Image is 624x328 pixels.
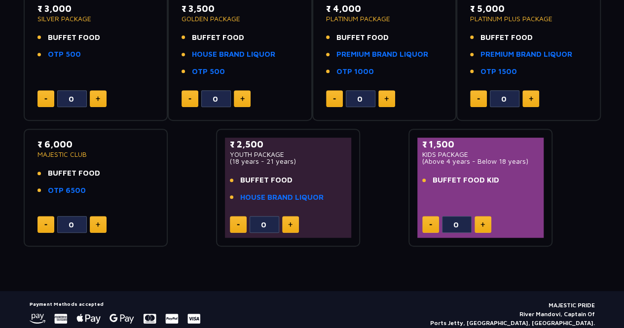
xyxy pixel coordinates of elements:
span: BUFFET FOOD KID [433,175,499,186]
a: HOUSE BRAND LIQUOR [240,192,324,203]
p: ₹ 5,000 [470,2,587,15]
p: MAJESTIC CLUB [37,151,154,158]
a: HOUSE BRAND LIQUOR [192,49,275,60]
span: BUFFET FOOD [336,32,389,43]
img: plus [96,96,100,101]
p: MAJESTIC PRIDE River Mandovi, Captain Of Ports Jetty, [GEOGRAPHIC_DATA], [GEOGRAPHIC_DATA]. [430,301,595,328]
p: (Above 4 years - Below 18 years) [422,158,539,165]
img: minus [237,224,240,225]
img: minus [429,224,432,225]
p: ₹ 1,500 [422,138,539,151]
span: BUFFET FOOD [48,168,100,179]
img: plus [529,96,533,101]
p: KIDS PACKAGE [422,151,539,158]
p: ₹ 3,500 [182,2,298,15]
img: plus [240,96,245,101]
span: BUFFET FOOD [480,32,533,43]
span: BUFFET FOOD [48,32,100,43]
img: plus [480,222,485,227]
a: OTP 500 [192,66,225,77]
a: OTP 1000 [336,66,374,77]
p: ₹ 6,000 [37,138,154,151]
p: SILVER PACKAGE [37,15,154,22]
img: plus [384,96,389,101]
p: ₹ 2,500 [230,138,347,151]
img: minus [477,98,480,100]
p: PLATINUM PACKAGE [326,15,443,22]
p: GOLDEN PACKAGE [182,15,298,22]
p: (18 years - 21 years) [230,158,347,165]
a: PREMIUM BRAND LIQUOR [480,49,572,60]
p: ₹ 4,000 [326,2,443,15]
img: minus [44,224,47,225]
a: PREMIUM BRAND LIQUOR [336,49,428,60]
a: OTP 1500 [480,66,517,77]
p: YOUTH PACKAGE [230,151,347,158]
img: minus [44,98,47,100]
p: ₹ 3,000 [37,2,154,15]
img: plus [288,222,293,227]
span: BUFFET FOOD [240,175,293,186]
span: BUFFET FOOD [192,32,244,43]
a: OTP 6500 [48,185,86,196]
img: plus [96,222,100,227]
a: OTP 500 [48,49,81,60]
h5: Payment Methods accepted [30,301,200,307]
img: minus [333,98,336,100]
p: PLATINUM PLUS PACKAGE [470,15,587,22]
img: minus [188,98,191,100]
